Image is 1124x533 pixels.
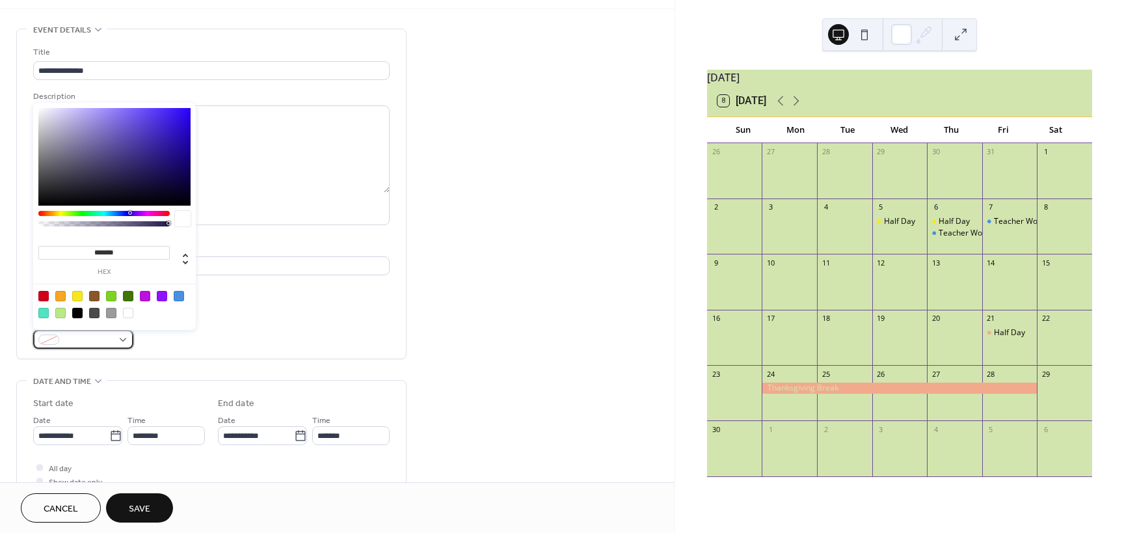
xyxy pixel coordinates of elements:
div: End date [218,397,254,411]
span: Date and time [33,375,91,389]
div: 29 [876,147,886,157]
div: 3 [766,202,775,212]
div: 27 [766,147,775,157]
div: Half Day [982,327,1037,338]
div: Teacher Work Day [939,228,1006,239]
span: Date [218,414,235,428]
div: #B8E986 [55,308,66,318]
div: Start date [33,397,74,411]
span: Cancel [44,502,78,516]
div: 15 [1041,258,1050,267]
div: 29 [1041,369,1050,379]
div: Fri [978,117,1030,143]
div: 2 [821,424,831,434]
span: Show date only [49,476,102,489]
div: #7ED321 [106,291,116,301]
div: 7 [986,202,996,212]
div: 13 [931,258,941,267]
div: Thu [926,117,978,143]
div: 1 [1041,147,1050,157]
div: 6 [931,202,941,212]
div: 12 [876,258,886,267]
div: 30 [711,424,721,434]
div: #50E3C2 [38,308,49,318]
div: #417505 [123,291,133,301]
div: #4A4A4A [89,308,100,318]
div: Half Day [994,327,1025,338]
div: 28 [821,147,831,157]
div: 20 [931,314,941,323]
div: Half Day [939,216,970,227]
div: 31 [986,147,996,157]
div: Tue [822,117,874,143]
div: 26 [876,369,886,379]
div: #FFFFFF [123,308,133,318]
div: Location [33,241,387,254]
button: Cancel [21,493,101,523]
div: 1 [766,424,775,434]
div: 16 [711,314,721,323]
div: 11 [821,258,831,267]
div: 17 [766,314,775,323]
div: 10 [766,258,775,267]
div: #F8E71C [72,291,83,301]
div: 9 [711,258,721,267]
div: Half Day [872,216,928,227]
div: Title [33,46,387,59]
div: 19 [876,314,886,323]
span: Event details [33,23,91,37]
div: #8B572A [89,291,100,301]
div: 14 [986,258,996,267]
div: 5 [876,202,886,212]
div: #000000 [72,308,83,318]
div: #4A90E2 [174,291,184,301]
button: 8[DATE] [713,92,771,110]
div: #9013FE [157,291,167,301]
div: Teacher Work Day [927,228,982,239]
div: #BD10E0 [140,291,150,301]
div: 28 [986,369,996,379]
div: 25 [821,369,831,379]
span: Save [129,502,150,516]
div: 2 [711,202,721,212]
div: Description [33,90,387,103]
div: Teacher Work Day [994,216,1061,227]
div: #F5A623 [55,291,66,301]
div: Sun [717,117,769,143]
div: 24 [766,369,775,379]
div: 5 [986,424,996,434]
div: 21 [986,314,996,323]
div: 23 [711,369,721,379]
div: Thanksgiving Break [762,383,1037,394]
div: 3 [876,424,886,434]
div: Half Day [884,216,915,227]
div: 26 [711,147,721,157]
div: #9B9B9B [106,308,116,318]
span: Time [127,414,146,428]
div: Half Day [927,216,982,227]
div: 27 [931,369,941,379]
div: Mon [769,117,822,143]
span: Time [312,414,330,428]
div: #D0021B [38,291,49,301]
div: 22 [1041,314,1050,323]
div: 6 [1041,424,1050,434]
div: 18 [821,314,831,323]
button: Save [106,493,173,523]
div: [DATE] [707,70,1092,85]
div: 4 [821,202,831,212]
div: Sat [1030,117,1082,143]
label: hex [38,269,170,276]
div: 8 [1041,202,1050,212]
div: 4 [931,424,941,434]
div: Teacher Work Day [982,216,1037,227]
span: All day [49,462,72,476]
div: 30 [931,147,941,157]
span: Date [33,414,51,428]
div: Wed [874,117,926,143]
